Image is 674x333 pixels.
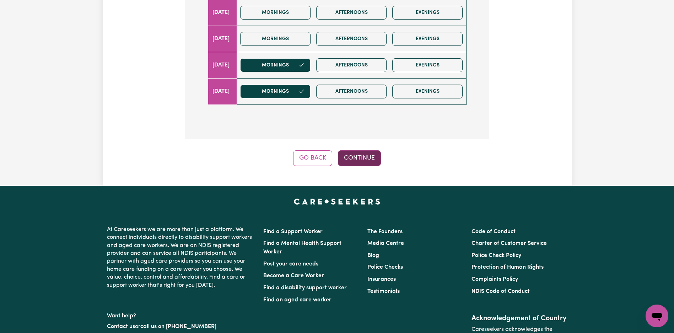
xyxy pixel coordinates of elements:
a: NDIS Code of Conduct [471,289,530,294]
button: Continue [338,150,381,166]
h2: Acknowledgement of Country [471,314,567,323]
button: Evenings [392,58,463,72]
a: call us on [PHONE_NUMBER] [140,324,216,329]
td: [DATE] [208,52,237,78]
button: Go Back [293,150,332,166]
a: Police Checks [367,264,403,270]
button: Mornings [240,32,311,46]
button: Evenings [392,32,463,46]
button: Afternoons [316,32,387,46]
button: Mornings [240,85,311,98]
a: Blog [367,253,379,258]
a: Protection of Human Rights [471,264,544,270]
a: Insurances [367,276,396,282]
a: The Founders [367,229,403,235]
button: Afternoons [316,6,387,20]
button: Evenings [392,85,463,98]
a: Police Check Policy [471,253,521,258]
iframe: Button to launch messaging window [646,305,668,327]
a: Find a Mental Health Support Worker [263,241,341,255]
a: Media Centre [367,241,404,246]
a: Post your care needs [263,261,318,267]
td: [DATE] [208,26,237,52]
a: Testimonials [367,289,400,294]
a: Charter of Customer Service [471,241,547,246]
button: Afternoons [316,58,387,72]
button: Evenings [392,6,463,20]
a: Complaints Policy [471,276,518,282]
a: Find a disability support worker [263,285,347,291]
button: Mornings [240,6,311,20]
td: [DATE] [208,78,237,104]
a: Become a Care Worker [263,273,324,279]
a: Find an aged care worker [263,297,331,303]
a: Code of Conduct [471,229,516,235]
button: Afternoons [316,85,387,98]
p: At Careseekers we are more than just a platform. We connect individuals directly to disability su... [107,223,255,292]
p: Want help? [107,309,255,320]
a: Find a Support Worker [263,229,323,235]
button: Mornings [240,58,311,72]
a: Contact us [107,324,135,329]
a: Careseekers home page [294,199,380,204]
